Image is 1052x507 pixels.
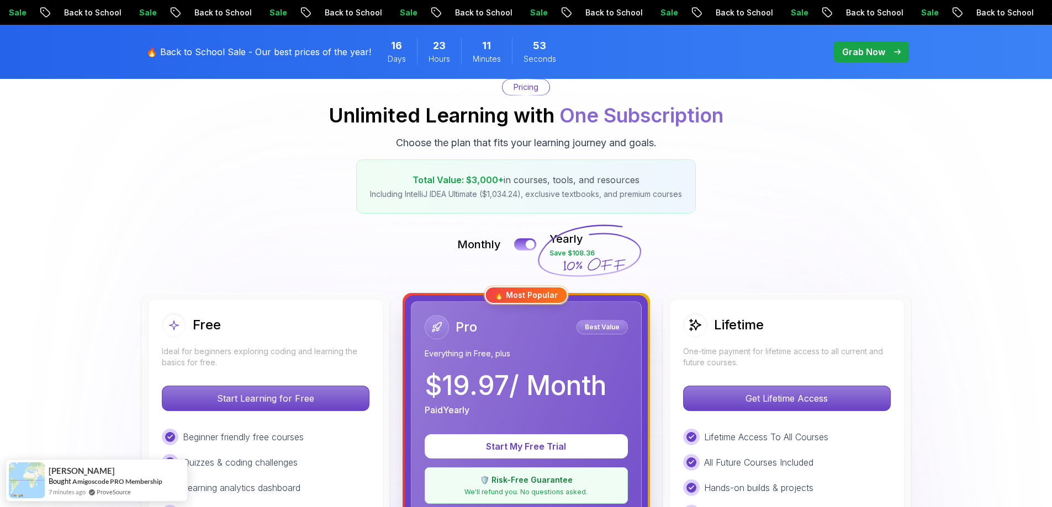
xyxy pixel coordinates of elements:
[162,393,369,404] a: Start Learning for Free
[520,7,556,18] p: Sale
[162,386,369,411] button: Start Learning for Free
[49,466,115,476] span: [PERSON_NAME]
[184,7,260,18] p: Back to School
[260,7,295,18] p: Sale
[578,322,626,333] p: Best Value
[842,45,885,58] p: Grab Now
[49,487,86,497] span: 7 minutes ago
[390,7,425,18] p: Sale
[146,45,371,58] p: 🔥 Back to School Sale - Our best prices of the year!
[704,430,828,444] p: Lifetime Access To All Courses
[425,403,469,417] p: Paid Yearly
[370,189,682,200] p: Including IntelliJ IDEA Ultimate ($1,034.24), exclusive textbooks, and premium courses
[425,348,628,359] p: Everything in Free, plus
[54,7,129,18] p: Back to School
[911,7,947,18] p: Sale
[704,456,813,469] p: All Future Courses Included
[433,38,446,54] span: 23 Hours
[391,38,402,54] span: 16 Days
[684,386,890,410] p: Get Lifetime Access
[183,430,304,444] p: Beginner friendly free courses
[445,7,520,18] p: Back to School
[183,481,300,494] p: Learning analytics dashboard
[683,346,891,368] p: One-time payment for lifetime access to all current and future courses.
[329,104,723,126] h2: Unlimited Learning with
[425,441,628,452] a: Start My Free Trial
[432,488,621,497] p: We'll refund you. No questions asked.
[683,393,891,404] a: Get Lifetime Access
[714,316,764,334] h2: Lifetime
[425,372,606,399] p: $ 19.97 / Month
[162,346,369,368] p: Ideal for beginners exploring coding and learning the basics for free.
[514,82,538,93] p: Pricing
[193,316,221,334] h2: Free
[457,237,501,252] p: Monthly
[438,440,615,453] p: Start My Free Trial
[473,54,501,65] span: Minutes
[781,7,816,18] p: Sale
[966,7,1042,18] p: Back to School
[413,174,504,185] span: Total Value: $3,000+
[533,38,546,54] span: 53 Seconds
[315,7,390,18] p: Back to School
[396,135,657,151] p: Choose the plan that fits your learning journey and goals.
[9,462,45,498] img: provesource social proof notification image
[456,318,477,336] h2: Pro
[836,7,911,18] p: Back to School
[683,386,891,411] button: Get Lifetime Access
[370,173,682,186] p: in courses, tools, and resources
[72,477,162,485] a: Amigoscode PRO Membership
[183,456,298,469] p: Quizzes & coding challenges
[575,7,651,18] p: Back to School
[706,7,781,18] p: Back to School
[388,54,406,65] span: Days
[429,54,450,65] span: Hours
[129,7,165,18] p: Sale
[651,7,686,18] p: Sale
[482,38,491,54] span: 11 Minutes
[524,54,556,65] span: Seconds
[425,434,628,458] button: Start My Free Trial
[162,386,369,410] p: Start Learning for Free
[432,474,621,485] p: 🛡️ Risk-Free Guarantee
[49,477,71,485] span: Bought
[559,103,723,127] span: One Subscription
[704,481,813,494] p: Hands-on builds & projects
[97,487,131,497] a: ProveSource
